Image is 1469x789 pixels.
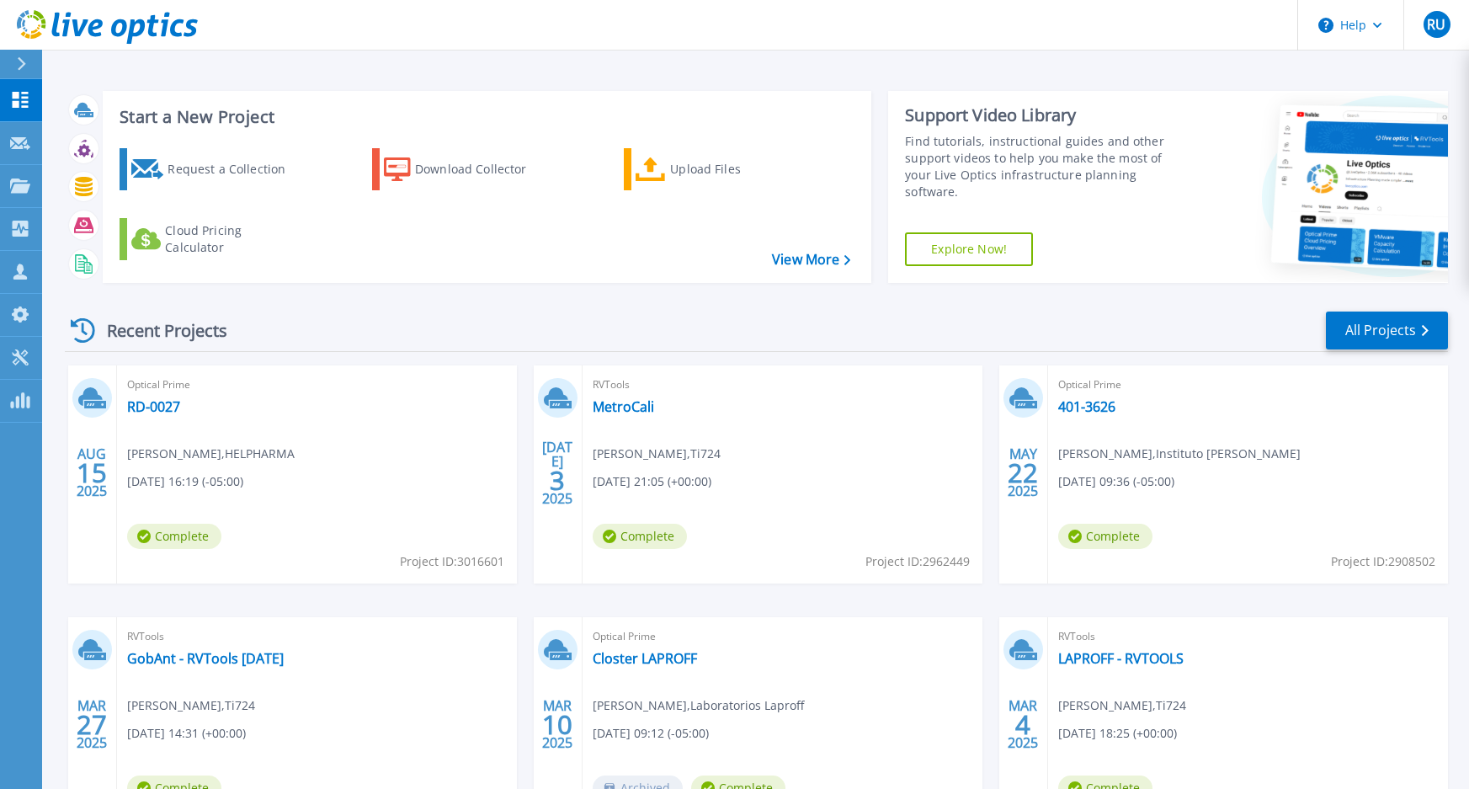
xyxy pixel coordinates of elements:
[542,717,572,732] span: 10
[593,724,709,743] span: [DATE] 09:12 (-05:00)
[624,148,812,190] a: Upload Files
[127,696,255,715] span: [PERSON_NAME] , Ti724
[168,152,302,186] div: Request a Collection
[1058,650,1184,667] a: LAPROFF - RVTOOLS
[1058,445,1301,463] span: [PERSON_NAME] , Instituto [PERSON_NAME]
[127,627,507,646] span: RVTools
[415,152,550,186] div: Download Collector
[593,398,654,415] a: MetroCali
[1008,466,1038,480] span: 22
[127,376,507,394] span: Optical Prime
[1058,627,1438,646] span: RVTools
[772,252,850,268] a: View More
[593,445,721,463] span: [PERSON_NAME] , Ti724
[77,466,107,480] span: 15
[593,472,711,491] span: [DATE] 21:05 (+00:00)
[400,552,504,571] span: Project ID: 3016601
[865,552,970,571] span: Project ID: 2962449
[905,232,1033,266] a: Explore Now!
[1326,312,1448,349] a: All Projects
[1331,552,1435,571] span: Project ID: 2908502
[593,696,804,715] span: [PERSON_NAME] , Laboratorios Laproff
[905,133,1189,200] div: Find tutorials, instructional guides and other support videos to help you make the most of your L...
[65,310,250,351] div: Recent Projects
[1058,376,1438,394] span: Optical Prime
[1058,724,1177,743] span: [DATE] 18:25 (+00:00)
[127,724,246,743] span: [DATE] 14:31 (+00:00)
[550,473,565,488] span: 3
[1058,398,1115,415] a: 401-3626
[127,524,221,549] span: Complete
[120,218,307,260] a: Cloud Pricing Calculator
[1058,472,1174,491] span: [DATE] 09:36 (-05:00)
[76,694,108,755] div: MAR 2025
[120,148,307,190] a: Request a Collection
[593,627,972,646] span: Optical Prime
[77,717,107,732] span: 27
[127,398,180,415] a: RD-0027
[1427,18,1445,31] span: RU
[165,222,300,256] div: Cloud Pricing Calculator
[120,108,849,126] h3: Start a New Project
[670,152,805,186] div: Upload Files
[127,472,243,491] span: [DATE] 16:19 (-05:00)
[541,694,573,755] div: MAR 2025
[1058,524,1152,549] span: Complete
[541,442,573,504] div: [DATE] 2025
[905,104,1189,126] div: Support Video Library
[76,442,108,504] div: AUG 2025
[372,148,560,190] a: Download Collector
[1007,442,1039,504] div: MAY 2025
[1058,696,1186,715] span: [PERSON_NAME] , Ti724
[593,650,697,667] a: Closter LAPROFF
[1015,717,1030,732] span: 4
[593,376,972,394] span: RVTools
[127,445,295,463] span: [PERSON_NAME] , HELPHARMA
[593,524,687,549] span: Complete
[127,650,284,667] a: GobAnt - RVTools [DATE]
[1007,694,1039,755] div: MAR 2025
